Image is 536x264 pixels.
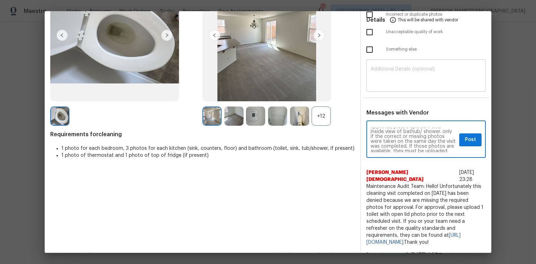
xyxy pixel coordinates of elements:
[313,30,325,41] img: right-chevron-button-url
[57,30,68,41] img: left-chevron-button-url
[386,29,486,35] span: Unacceptable quality of work
[366,110,429,116] span: Messages with Vendor
[366,251,408,258] span: [PERSON_NAME]
[161,30,172,41] img: right-chevron-button-url
[361,23,491,41] div: Unacceptable quality of work
[386,46,486,52] span: Something else
[371,128,456,152] textarea: Maintenance Audit Team: Hello! Unfortunately, this cleaning visit completed on [DATE] has been de...
[61,152,355,159] li: 1 photo of thermostat and 1 photo of top of fridge (if present)
[459,133,482,146] button: Post
[411,252,438,257] span: [DATE] 4:36
[50,131,355,138] span: Requirements for cleaning
[398,11,458,28] span: This will be shared with vendor
[366,183,486,246] span: Maintenance Audit Team: Hello! Unfortunately this cleaning visit completed on [DATE] has been den...
[366,169,456,183] span: [PERSON_NAME][DEMOGRAPHIC_DATA]
[361,41,491,58] div: Something else
[209,30,220,41] img: left-chevron-button-url
[312,107,331,126] div: +12
[465,135,476,144] span: Post
[61,145,355,152] li: 1 photo for each bedroom, 3 photos for each kitchen (sink, counters, floor) and bathroom (toilet,...
[366,233,461,245] a: [URL][DOMAIN_NAME].
[459,170,474,182] span: [DATE] 23:28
